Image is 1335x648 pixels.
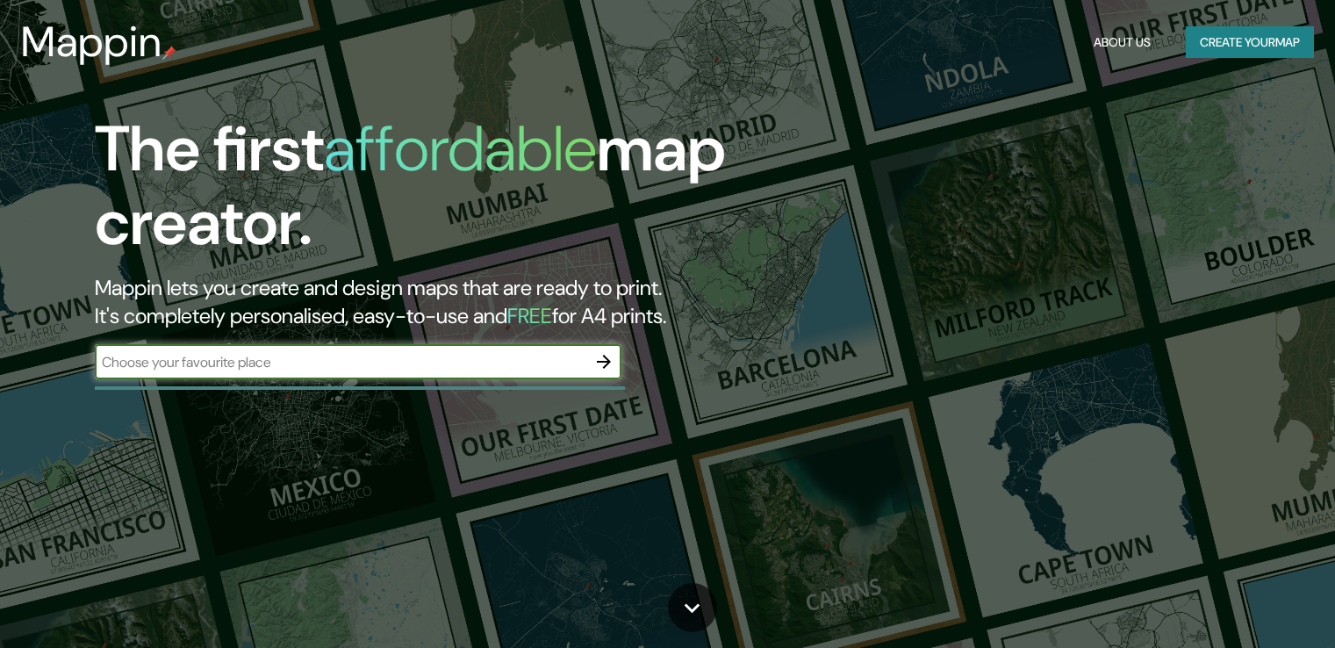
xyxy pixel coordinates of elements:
img: mappin-pin [162,46,176,60]
h1: The first map creator. [95,112,763,274]
button: About Us [1087,26,1158,59]
input: Choose your favourite place [95,352,586,372]
h2: Mappin lets you create and design maps that are ready to print. It's completely personalised, eas... [95,274,763,330]
h1: affordable [324,108,597,190]
button: Create yourmap [1186,26,1314,59]
h3: Mappin [21,18,162,67]
h5: FREE [507,302,552,329]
